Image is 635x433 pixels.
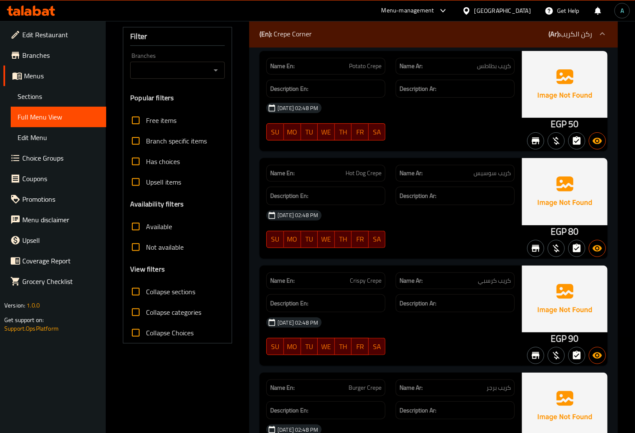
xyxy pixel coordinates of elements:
[274,104,322,112] span: [DATE] 02:48 PM
[3,189,106,209] a: Promotions
[352,338,369,355] button: FR
[321,126,331,138] span: WE
[548,132,565,149] button: Purchased item
[399,169,423,178] strong: Name Ar:
[372,233,382,245] span: SA
[146,307,201,317] span: Collapse categories
[146,177,181,187] span: Upsell items
[270,169,295,178] strong: Name En:
[287,126,298,138] span: MO
[486,383,511,392] span: كريب برجر
[399,383,423,392] strong: Name Ar:
[399,276,423,285] strong: Name Ar:
[146,115,176,125] span: Free items
[369,123,386,140] button: SA
[568,240,585,257] button: Not has choices
[270,126,280,138] span: SU
[146,136,207,146] span: Branch specific items
[287,340,298,353] span: MO
[349,62,382,71] span: Potato Crepe
[146,156,180,167] span: Has choices
[350,276,382,285] span: Crispy Crepe
[522,158,608,225] img: Ae5nvW7+0k+MAAAAAElFTkSuQmCC
[22,30,99,40] span: Edit Restaurant
[284,231,301,248] button: MO
[551,116,566,132] span: EGP
[3,66,106,86] a: Menus
[527,240,544,257] button: Not branch specific item
[335,231,352,248] button: TH
[568,347,585,364] button: Not has choices
[551,223,566,240] span: EGP
[301,338,318,355] button: TU
[477,62,511,71] span: كريب بطاطس
[3,271,106,292] a: Grocery Checklist
[349,383,382,392] span: Burger Crepe
[22,276,99,287] span: Grocery Checklist
[352,123,369,140] button: FR
[304,126,315,138] span: TU
[274,319,322,327] span: [DATE] 02:48 PM
[522,51,608,118] img: Ae5nvW7+0k+MAAAAAElFTkSuQmCC
[478,276,511,285] span: كريب كرسبي
[18,132,99,143] span: Edit Menu
[589,347,606,364] button: Available
[146,287,195,297] span: Collapse sections
[369,231,386,248] button: SA
[569,223,579,240] span: 80
[382,6,434,16] div: Menu-management
[301,231,318,248] button: TU
[266,123,283,140] button: SU
[568,132,585,149] button: Not has choices
[146,328,194,338] span: Collapse Choices
[266,231,283,248] button: SU
[355,233,365,245] span: FR
[270,298,308,309] strong: Description En:
[399,191,436,201] strong: Description Ar:
[3,251,106,271] a: Coverage Report
[259,29,312,39] p: Crepe Corner
[18,112,99,122] span: Full Menu View
[399,405,436,416] strong: Description Ar:
[569,330,579,347] span: 90
[338,126,349,138] span: TH
[130,27,225,46] div: Filter
[3,24,106,45] a: Edit Restaurant
[3,209,106,230] a: Menu disclaimer
[589,132,606,149] button: Available
[249,20,618,48] div: (En): Crepe Corner(Ar):ركن الكريب
[270,276,295,285] strong: Name En:
[24,71,99,81] span: Menus
[569,116,579,132] span: 50
[527,347,544,364] button: Not branch specific item
[335,123,352,140] button: TH
[146,242,184,252] span: Not available
[352,231,369,248] button: FR
[270,405,308,416] strong: Description En:
[549,29,592,39] p: ركن الكريب
[130,93,225,103] h3: Popular filters
[266,338,283,355] button: SU
[22,215,99,225] span: Menu disclaimer
[338,233,349,245] span: TH
[3,45,106,66] a: Branches
[338,340,349,353] span: TH
[549,27,560,40] b: (Ar):
[3,230,106,251] a: Upsell
[399,84,436,94] strong: Description Ar:
[399,62,423,71] strong: Name Ar:
[522,266,608,332] img: Ae5nvW7+0k+MAAAAAElFTkSuQmCC
[11,127,106,148] a: Edit Menu
[304,340,315,353] span: TU
[620,6,624,15] span: A
[318,231,335,248] button: WE
[22,153,99,163] span: Choice Groups
[270,233,280,245] span: SU
[318,338,335,355] button: WE
[11,86,106,107] a: Sections
[259,27,272,40] b: (En):
[146,221,172,232] span: Available
[474,6,531,15] div: [GEOGRAPHIC_DATA]
[321,340,331,353] span: WE
[372,340,382,353] span: SA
